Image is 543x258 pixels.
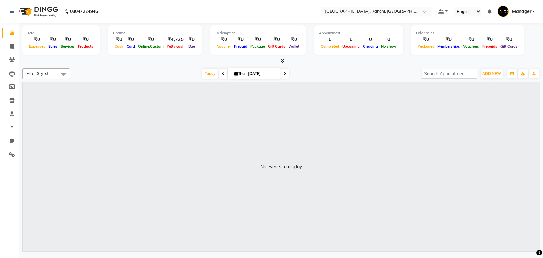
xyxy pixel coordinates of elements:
div: ₹0 [113,36,125,43]
span: Gift Cards [267,44,287,49]
span: Cash [113,44,125,49]
div: ₹0 [186,36,197,43]
div: 0 [319,36,341,43]
span: No show [379,44,398,49]
div: 0 [361,36,379,43]
span: Vouchers [462,44,481,49]
img: logo [16,3,60,20]
input: 2025-09-04 [246,69,278,79]
span: Sales [47,44,59,49]
div: ₹0 [416,36,436,43]
div: ₹4,725 [165,36,186,43]
div: ₹0 [136,36,165,43]
button: ADD NEW [481,69,503,78]
div: ₹0 [233,36,249,43]
div: Finance [113,31,197,36]
span: Packages [416,44,436,49]
div: ₹0 [59,36,76,43]
div: ₹0 [462,36,481,43]
span: Prepaid [233,44,249,49]
div: ₹0 [27,36,47,43]
span: Gift Cards [499,44,519,49]
span: Due [187,44,197,49]
div: ₹0 [287,36,301,43]
span: Online/Custom [136,44,165,49]
div: Redemption [215,31,301,36]
span: Expenses [27,44,47,49]
div: ₹0 [215,36,233,43]
span: Thu [233,71,246,76]
span: Filter Stylist [26,71,49,76]
input: Search Appointment [421,69,477,79]
div: 0 [379,36,398,43]
span: Services [59,44,76,49]
div: ₹0 [249,36,267,43]
span: Completed [319,44,341,49]
span: Voucher [215,44,233,49]
b: 08047224946 [70,3,98,20]
div: ₹0 [125,36,136,43]
div: 0 [341,36,361,43]
span: Prepaids [481,44,499,49]
div: Other sales [416,31,519,36]
span: Manager [512,8,531,15]
img: Manager [498,6,509,17]
span: Package [249,44,267,49]
div: ₹0 [76,36,95,43]
div: No events to display [261,164,302,170]
div: Total [27,31,95,36]
span: Card [125,44,136,49]
span: Ongoing [361,44,379,49]
div: ₹0 [436,36,462,43]
span: Wallet [287,44,301,49]
div: ₹0 [47,36,59,43]
span: ADD NEW [482,71,501,76]
span: Memberships [436,44,462,49]
span: Products [76,44,95,49]
span: Today [202,69,218,79]
div: ₹0 [499,36,519,43]
div: ₹0 [481,36,499,43]
span: Upcoming [341,44,361,49]
span: Petty cash [165,44,186,49]
div: Appointment [319,31,398,36]
div: ₹0 [267,36,287,43]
